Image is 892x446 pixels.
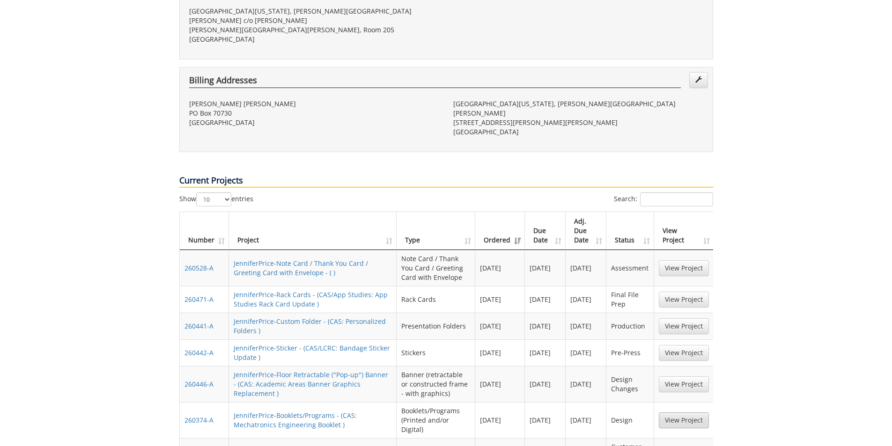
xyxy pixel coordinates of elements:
[566,339,606,366] td: [DATE]
[397,286,475,313] td: Rack Cards
[475,402,525,438] td: [DATE]
[654,212,714,250] th: View Project: activate to sort column ascending
[453,118,703,127] p: [STREET_ADDRESS][PERSON_NAME][PERSON_NAME]
[606,366,654,402] td: Design Changes
[606,212,654,250] th: Status: activate to sort column ascending
[659,376,709,392] a: View Project
[184,348,214,357] a: 260442-A
[184,380,214,388] a: 260446-A
[234,317,386,335] a: JenniferPrice-Custom Folder - (CAS: Personalized Folders )
[606,286,654,313] td: Final File Prep
[179,175,713,188] p: Current Projects
[397,313,475,339] td: Presentation Folders
[196,192,231,206] select: Showentries
[397,212,475,250] th: Type: activate to sort column ascending
[525,313,566,339] td: [DATE]
[566,212,606,250] th: Adj. Due Date: activate to sort column ascending
[234,344,390,362] a: JenniferPrice-Sticker - (CAS/LCRC: Bandage Sticker Update )
[525,402,566,438] td: [DATE]
[606,313,654,339] td: Production
[525,339,566,366] td: [DATE]
[566,313,606,339] td: [DATE]
[566,402,606,438] td: [DATE]
[614,192,713,206] label: Search:
[659,412,709,428] a: View Project
[229,212,397,250] th: Project: activate to sort column ascending
[659,345,709,361] a: View Project
[184,295,214,304] a: 260471-A
[189,99,439,109] p: [PERSON_NAME] [PERSON_NAME]
[606,339,654,366] td: Pre-Press
[189,118,439,127] p: [GEOGRAPHIC_DATA]
[179,192,253,206] label: Show entries
[397,339,475,366] td: Stickers
[475,286,525,313] td: [DATE]
[397,402,475,438] td: Booklets/Programs (Printed and/or Digital)
[475,366,525,402] td: [DATE]
[234,370,388,398] a: JenniferPrice-Floor Retractable ("Pop-up") Banner - (CAS: Academic Areas Banner Graphics Replacem...
[234,259,368,277] a: JenniferPrice-Note Card / Thank You Card / Greeting Card with Envelope - ( )
[189,25,439,35] p: [PERSON_NAME][GEOGRAPHIC_DATA][PERSON_NAME], Room 205
[689,72,708,88] a: Edit Addresses
[566,366,606,402] td: [DATE]
[453,127,703,137] p: [GEOGRAPHIC_DATA]
[475,250,525,286] td: [DATE]
[475,212,525,250] th: Ordered: activate to sort column ascending
[475,339,525,366] td: [DATE]
[397,250,475,286] td: Note Card / Thank You Card / Greeting Card with Envelope
[566,250,606,286] td: [DATE]
[566,286,606,313] td: [DATE]
[525,212,566,250] th: Due Date: activate to sort column ascending
[525,250,566,286] td: [DATE]
[189,35,439,44] p: [GEOGRAPHIC_DATA]
[525,366,566,402] td: [DATE]
[606,402,654,438] td: Design
[234,290,388,308] a: JenniferPrice-Rack Cards - (CAS/App Studies: App Studies Rack Card Update )
[234,411,357,429] a: JenniferPrice-Booklets/Programs - (CAS: Mechatronics Engineering Booklet )
[475,313,525,339] td: [DATE]
[640,192,713,206] input: Search:
[184,416,214,424] a: 260374-A
[525,286,566,313] td: [DATE]
[659,292,709,307] a: View Project
[184,263,214,272] a: 260528-A
[659,260,709,276] a: View Project
[189,7,439,25] p: [GEOGRAPHIC_DATA][US_STATE], [PERSON_NAME][GEOGRAPHIC_DATA][PERSON_NAME] c/o [PERSON_NAME]
[184,322,214,330] a: 260441-A
[189,76,681,88] h4: Billing Addresses
[397,366,475,402] td: Banner (retractable or constructed frame - with graphics)
[180,212,229,250] th: Number: activate to sort column ascending
[659,318,709,334] a: View Project
[453,99,703,118] p: [GEOGRAPHIC_DATA][US_STATE], [PERSON_NAME][GEOGRAPHIC_DATA][PERSON_NAME]
[189,109,439,118] p: PO Box 70730
[606,250,654,286] td: Assessment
